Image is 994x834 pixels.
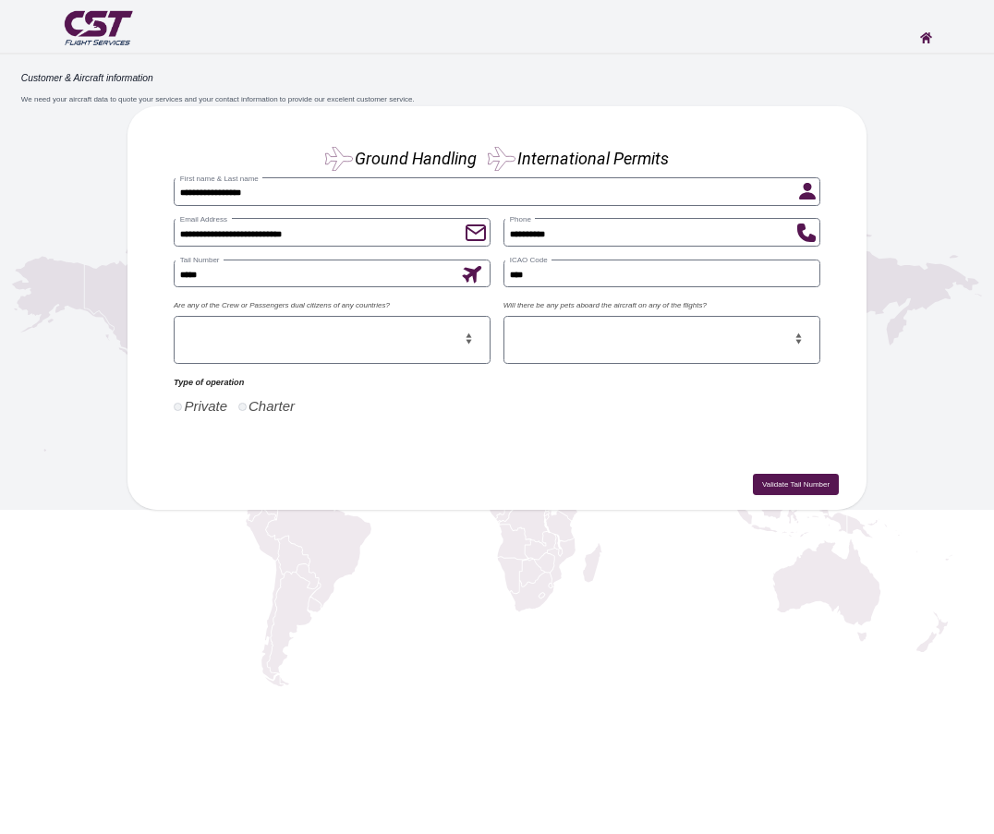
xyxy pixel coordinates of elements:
label: First name & Last name [176,174,262,184]
label: Will there be any pets aboard the aircraft on any of the flights? [503,300,820,311]
label: Are any of the Crew or Passengers dual citizens of any countries? [174,300,491,311]
button: Validate Tail Number [753,474,839,495]
label: Tail Number [176,255,224,265]
label: Private [184,396,227,417]
label: Phone [505,214,535,224]
label: Email Address [176,214,231,224]
label: International Permits [517,146,669,171]
img: CST Flight Services logo [62,6,136,48]
label: Ground Handling [355,146,477,171]
label: ICAO Code [505,255,552,265]
p: Type of operation [174,376,491,390]
label: Charter [248,396,295,417]
img: Home [920,32,932,43]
